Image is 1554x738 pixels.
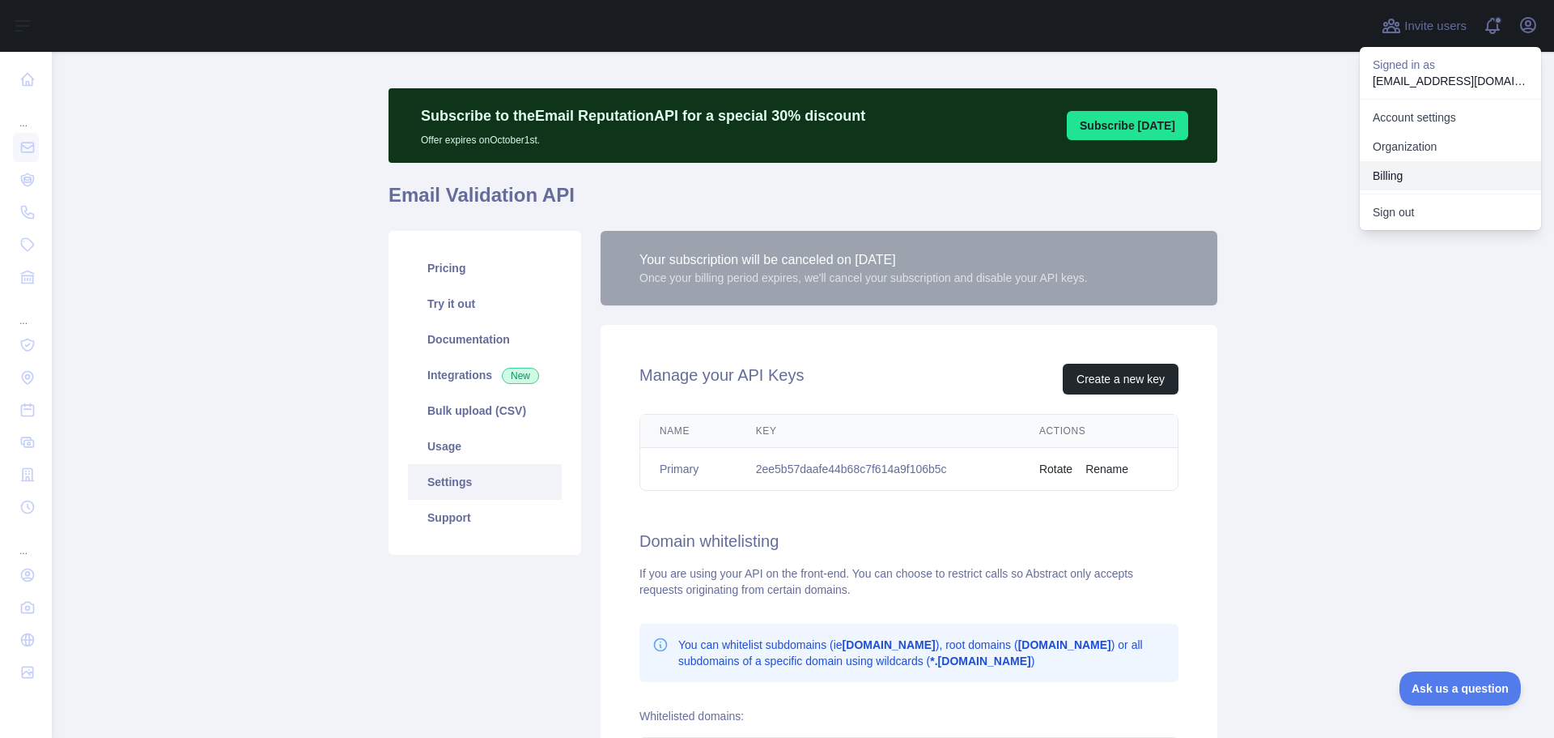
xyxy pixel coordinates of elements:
[408,429,562,464] a: Usage
[678,637,1165,669] p: You can whitelist subdomains (ie ), root domains ( ) or all subdomains of a specific domain using...
[640,415,737,448] th: Name
[388,182,1217,221] h1: Email Validation API
[639,565,1178,598] div: If you are using your API on the front-end. You can choose to restrict calls so Abstract only acc...
[737,415,1020,448] th: Key
[1399,672,1522,706] iframe: Help Scout Beacon - Open
[1018,638,1111,651] b: [DOMAIN_NAME]
[639,364,804,395] h2: Manage your API Keys
[408,250,562,286] a: Pricing
[13,97,39,130] div: ...
[1404,17,1467,36] span: Invite users
[421,127,865,147] p: Offer expires on October 1st.
[737,448,1020,491] td: 2ee5b57daafe44b68c7f614a9f106b5c
[421,105,865,127] p: Subscribe to the Email Reputation API for a special 30 % discount
[408,357,562,393] a: Integrations New
[640,448,737,491] td: Primary
[1063,364,1178,395] button: Create a new key
[1020,415,1178,448] th: Actions
[639,530,1178,552] h2: Domain whitelisting
[408,500,562,535] a: Support
[1360,198,1541,227] button: Sign out
[1039,461,1072,477] button: Rotate
[1067,111,1188,140] button: Subscribe [DATE]
[639,250,1088,270] div: Your subscription will be canceled on [DATE]
[1373,73,1528,89] p: [EMAIL_ADDRESS][DOMAIN_NAME]
[408,393,562,429] a: Bulk upload (CSV)
[1360,161,1541,190] button: Billing
[1378,13,1470,39] button: Invite users
[1085,461,1128,477] button: Rename
[639,270,1088,286] div: Once your billing period expires, we'll cancel your subscription and disable your API keys.
[502,368,539,384] span: New
[1373,57,1528,73] p: Signed in as
[13,525,39,557] div: ...
[843,638,936,651] b: [DOMAIN_NAME]
[1360,103,1541,132] a: Account settings
[408,464,562,500] a: Settings
[639,710,744,723] label: Whitelisted domains:
[1360,132,1541,161] a: Organization
[408,286,562,322] a: Try it out
[930,655,1030,668] b: *.[DOMAIN_NAME]
[408,322,562,357] a: Documentation
[13,295,39,327] div: ...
